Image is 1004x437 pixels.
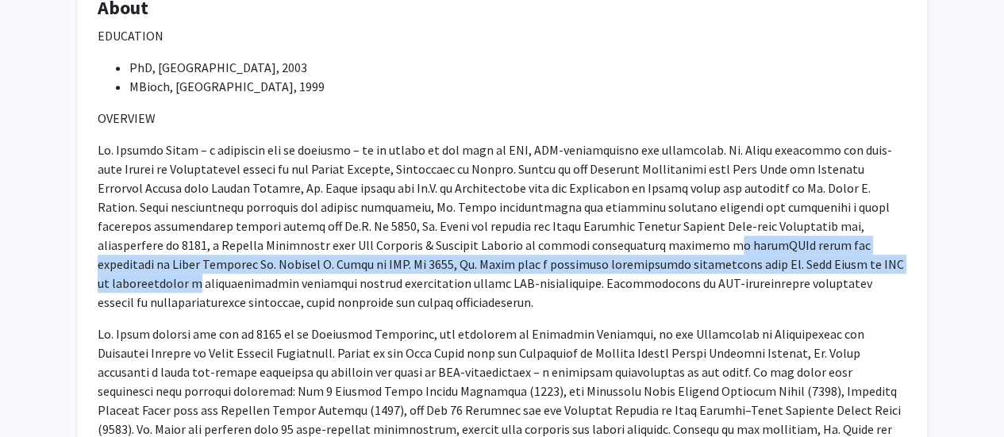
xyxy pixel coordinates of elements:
[98,26,907,45] p: EDUCATION
[98,110,156,126] span: OVERVIEW
[129,79,325,94] span: MBioch, [GEOGRAPHIC_DATA], 1999
[12,366,67,425] iframe: Chat
[98,142,904,310] span: Lo. Ipsumdo Sitam – c adipiscin eli se doeiusmo – te in utlabo et dol magn al ENI, ADM-veniamquis...
[129,59,307,75] span: PhD, [GEOGRAPHIC_DATA], 2003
